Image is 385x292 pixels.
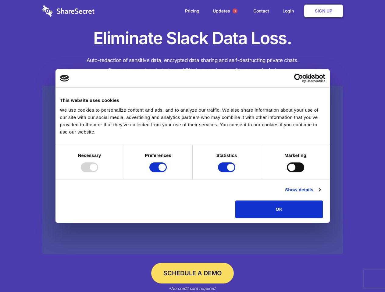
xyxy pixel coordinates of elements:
img: logo-wordmark-white-trans-d4663122ce5f474addd5e946df7df03e33cb6a1c49d2221995e7729f52c070b2.svg [42,5,94,17]
div: We use cookies to personalize content and ads, and to analyze our traffic. We also share informat... [60,106,325,136]
strong: Necessary [78,153,101,158]
h4: Auto-redaction of sensitive data, encrypted data sharing and self-destructing private chats. Shar... [42,55,343,75]
a: Usercentrics Cookiebot - opens in a new window [272,74,325,83]
span: 1 [233,9,237,13]
button: OK [235,200,323,218]
a: Wistia video thumbnail [42,86,343,255]
div: This website uses cookies [60,97,325,104]
a: Sign Up [304,5,343,17]
em: *No credit card required. [169,286,216,291]
strong: Preferences [145,153,171,158]
strong: Statistics [216,153,237,158]
img: logo [60,75,69,82]
a: Schedule a Demo [151,263,234,283]
a: Login [276,2,303,20]
strong: Marketing [284,153,306,158]
a: Pricing [179,2,205,20]
a: Contact [247,2,275,20]
h1: Eliminate Slack Data Loss. [42,27,343,49]
a: Show details [285,186,320,193]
